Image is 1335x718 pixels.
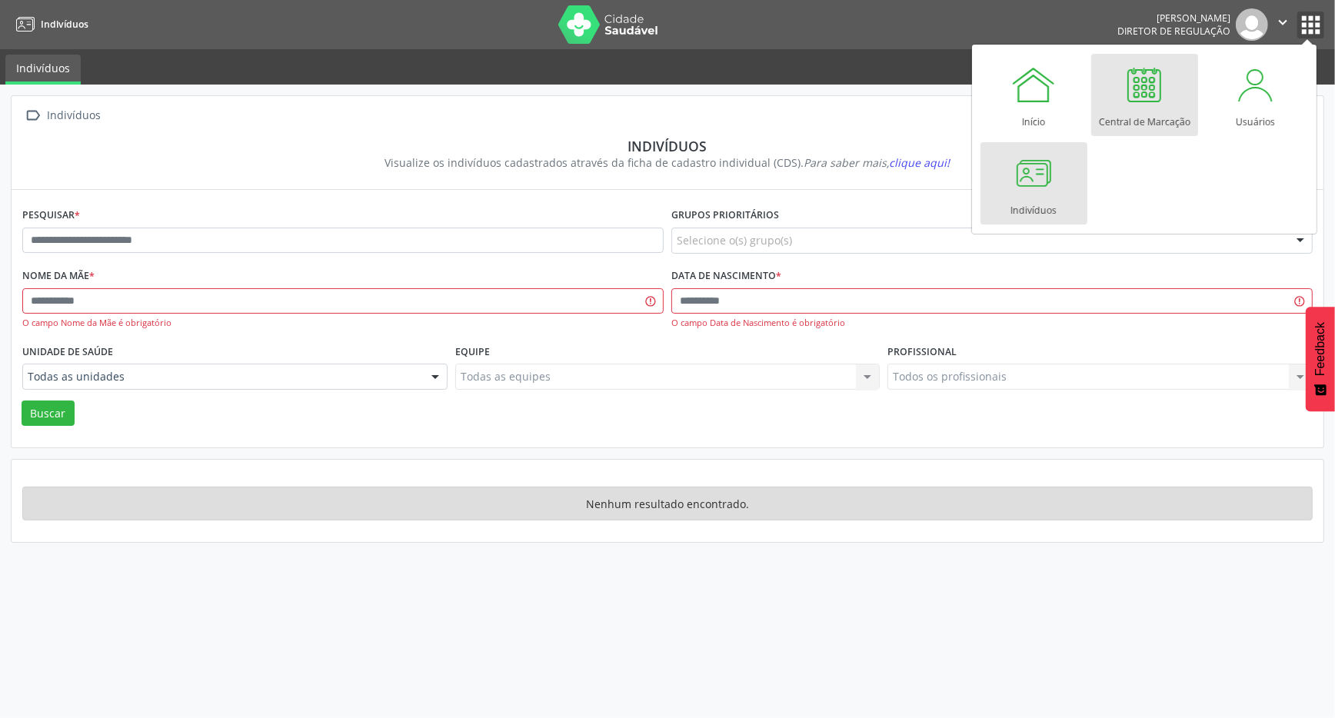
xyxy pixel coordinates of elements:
span: Selecione o(s) grupo(s) [677,232,792,248]
a: Usuários [1202,54,1309,136]
div: Indivíduos [45,105,104,127]
span: Todas as unidades [28,369,416,384]
span: Feedback [1313,322,1327,376]
img: img [1236,8,1268,41]
a: Indivíduos [5,55,81,85]
i: Para saber mais, [804,155,950,170]
button: Buscar [22,401,75,427]
label: Nome da mãe [22,264,95,288]
div: Indivíduos [33,138,1302,155]
button: apps [1297,12,1324,38]
label: Pesquisar [22,204,80,228]
a:  Indivíduos [22,105,104,127]
i:  [22,105,45,127]
button: Feedback - Mostrar pesquisa [1306,307,1335,411]
div: [PERSON_NAME] [1117,12,1230,25]
label: Equipe [455,340,490,364]
div: O campo Nome da Mãe é obrigatório [22,317,664,330]
label: Grupos prioritários [671,204,779,228]
div: Nenhum resultado encontrado. [22,487,1313,520]
span: Indivíduos [41,18,88,31]
span: Diretor de regulação [1117,25,1230,38]
button:  [1268,8,1297,41]
span: clique aqui! [890,155,950,170]
div: Visualize os indivíduos cadastrados através da ficha de cadastro individual (CDS). [33,155,1302,171]
label: Profissional [887,340,957,364]
a: Central de Marcação [1091,54,1198,136]
a: Indivíduos [11,12,88,37]
label: Unidade de saúde [22,340,113,364]
label: Data de nascimento [671,264,781,288]
i:  [1274,14,1291,31]
div: O campo Data de Nascimento é obrigatório [671,317,1313,330]
a: Indivíduos [980,142,1087,224]
a: Início [980,54,1087,136]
